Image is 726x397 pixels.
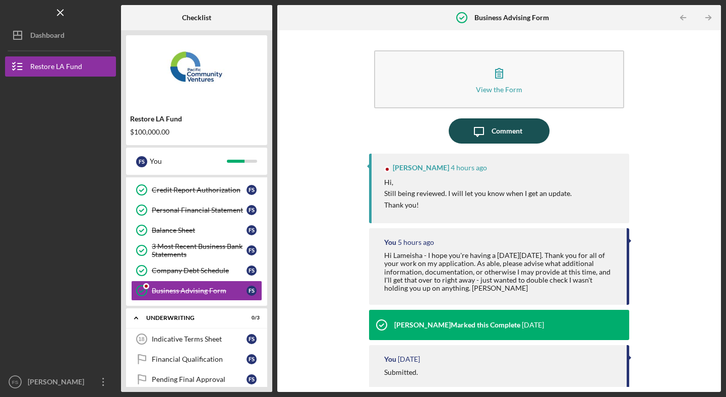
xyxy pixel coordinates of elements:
[131,260,262,281] a: Company Debt ScheduleFS
[384,188,572,199] p: Still being reviewed. I will let you know when I get an update.
[131,240,262,260] a: 3 Most Recent Business Bank StatementsFS
[393,164,449,172] div: [PERSON_NAME]
[384,238,396,246] div: You
[152,355,247,363] div: Financial Qualification
[182,14,211,22] b: Checklist
[152,242,247,258] div: 3 Most Recent Business Bank Statements
[522,321,544,329] time: 2025-09-05 19:44
[451,164,487,172] time: 2025-10-03 15:44
[152,375,247,383] div: Pending Final Approval
[247,266,257,276] div: F S
[131,329,262,349] a: 18Indicative Terms SheetFS
[247,374,257,384] div: F S
[131,281,262,301] a: Business Advising FormFS
[247,245,257,255] div: F S
[152,186,247,194] div: Credit Report Authorization
[152,206,247,214] div: Personal Financial Statement
[241,315,260,321] div: 0 / 3
[150,153,227,170] div: You
[247,205,257,215] div: F S
[247,286,257,296] div: F S
[247,334,257,344] div: F S
[384,200,572,211] p: Thank you!
[130,115,263,123] div: Restore LA Fund
[449,118,550,144] button: Comment
[398,355,420,363] time: 2025-09-05 19:42
[131,349,262,369] a: Financial QualificationFS
[131,220,262,240] a: Balance SheetFS
[398,238,434,246] time: 2025-10-03 15:20
[12,379,18,385] text: FS
[130,128,263,136] div: $100,000.00
[384,355,396,363] div: You
[30,56,82,79] div: Restore LA Fund
[384,251,617,292] div: Hi Lameisha - I hope you're having a [DATE][DATE]. Thank you for all of your work on my applicati...
[384,177,572,188] p: Hi,
[131,369,262,389] a: Pending Final ApprovalFS
[152,335,247,343] div: Indicative Terms Sheet
[384,368,418,376] div: Submitted.
[131,200,262,220] a: Personal Financial StatementFS
[5,56,116,77] button: Restore LA Fund
[247,354,257,364] div: F S
[374,50,624,108] button: View the Form
[247,185,257,195] div: F S
[146,315,234,321] div: Underwriting
[394,321,520,329] div: [PERSON_NAME] Marked this Complete
[152,267,247,275] div: Company Debt Schedule
[5,372,116,392] button: FS[PERSON_NAME]
[30,25,65,48] div: Dashboard
[131,180,262,200] a: Credit Report AuthorizationFS
[25,372,91,394] div: [PERSON_NAME]
[5,25,116,45] button: Dashboard
[126,40,267,101] img: Product logo
[492,118,522,144] div: Comment
[152,226,247,234] div: Balance Sheet
[136,156,147,167] div: F S
[138,336,144,342] tspan: 18
[474,14,549,22] b: Business Advising Form
[476,86,522,93] div: View the Form
[152,287,247,295] div: Business Advising Form
[247,225,257,235] div: F S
